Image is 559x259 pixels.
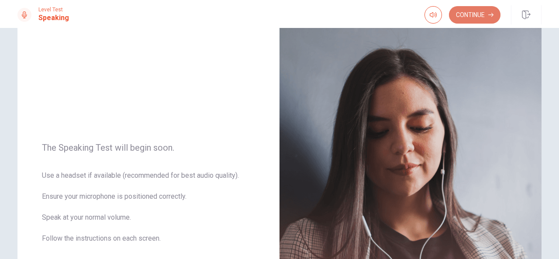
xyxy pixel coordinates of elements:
h1: Speaking [38,13,69,23]
span: Use a headset if available (recommended for best audio quality). Ensure your microphone is positi... [42,170,255,254]
span: The Speaking Test will begin soon. [42,142,255,153]
button: Continue [449,6,500,24]
span: Level Test [38,7,69,13]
